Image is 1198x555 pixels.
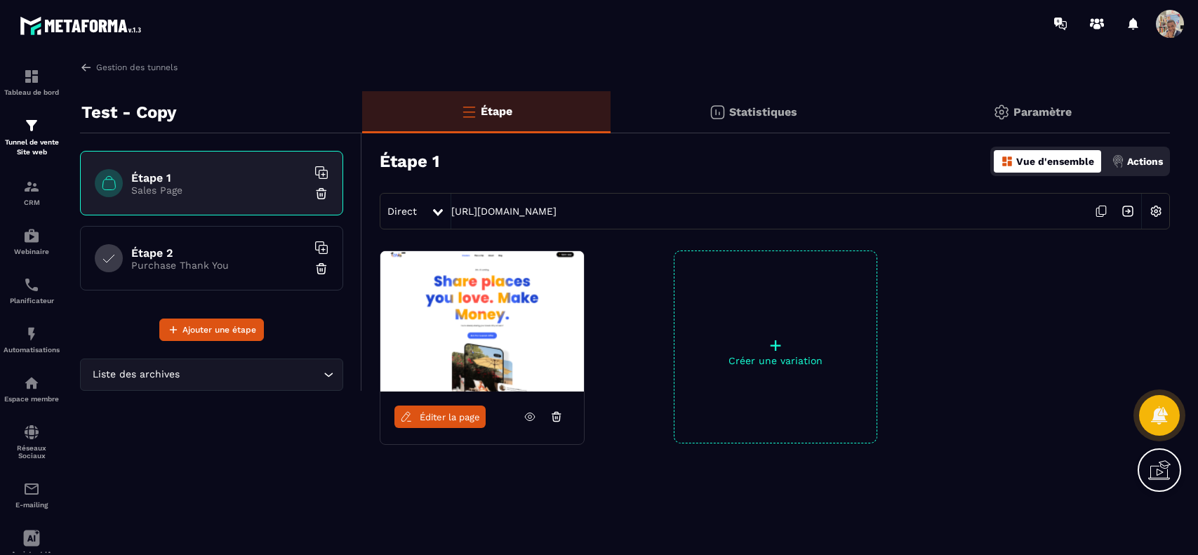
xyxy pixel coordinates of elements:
[80,359,343,391] div: Search for option
[4,444,60,460] p: Réseaux Sociaux
[481,105,512,118] p: Étape
[4,297,60,305] p: Planificateur
[380,152,439,171] h3: Étape 1
[4,88,60,96] p: Tableau de bord
[182,367,320,382] input: Search for option
[1013,105,1072,119] p: Paramètre
[4,470,60,519] a: emailemailE-mailing
[380,251,584,392] img: image
[131,246,307,260] h6: Étape 2
[4,248,60,255] p: Webinaire
[1016,156,1094,167] p: Vue d'ensemble
[4,217,60,266] a: automationsautomationsWebinaire
[131,260,307,271] p: Purchase Thank You
[23,424,40,441] img: social-network
[4,501,60,509] p: E-mailing
[674,335,877,355] p: +
[23,227,40,244] img: automations
[23,375,40,392] img: automations
[709,104,726,121] img: stats.20deebd0.svg
[23,481,40,497] img: email
[23,117,40,134] img: formation
[1114,198,1141,225] img: arrow-next.bcc2205e.svg
[4,413,60,470] a: social-networksocial-networkRéseaux Sociaux
[131,171,307,185] h6: Étape 1
[23,326,40,342] img: automations
[4,364,60,413] a: automationsautomationsEspace membre
[20,13,146,39] img: logo
[4,395,60,403] p: Espace membre
[4,346,60,354] p: Automatisations
[420,412,480,422] span: Éditer la page
[1001,155,1013,168] img: dashboard-orange.40269519.svg
[4,315,60,364] a: automationsautomationsAutomatisations
[4,266,60,315] a: schedulerschedulerPlanificateur
[159,319,264,341] button: Ajouter une étape
[729,105,797,119] p: Statistiques
[80,61,178,74] a: Gestion des tunnels
[4,199,60,206] p: CRM
[394,406,486,428] a: Éditer la page
[314,187,328,201] img: trash
[1127,156,1163,167] p: Actions
[4,58,60,107] a: formationformationTableau de bord
[182,323,256,337] span: Ajouter une étape
[131,185,307,196] p: Sales Page
[81,98,177,126] p: Test - Copy
[387,206,417,217] span: Direct
[4,138,60,157] p: Tunnel de vente Site web
[4,168,60,217] a: formationformationCRM
[80,61,93,74] img: arrow
[314,262,328,276] img: trash
[23,68,40,85] img: formation
[23,276,40,293] img: scheduler
[460,103,477,120] img: bars-o.4a397970.svg
[4,107,60,168] a: formationformationTunnel de vente Site web
[674,355,877,366] p: Créer une variation
[23,178,40,195] img: formation
[993,104,1010,121] img: setting-gr.5f69749f.svg
[451,206,557,217] a: [URL][DOMAIN_NAME]
[89,367,182,382] span: Liste des archives
[1112,155,1124,168] img: actions.d6e523a2.png
[1143,198,1169,225] img: setting-w.858f3a88.svg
